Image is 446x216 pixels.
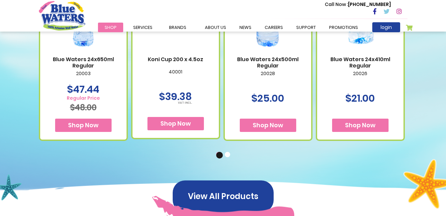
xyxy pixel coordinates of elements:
[251,91,284,105] span: $25.00
[67,82,99,96] span: $47.44
[253,121,283,129] span: Shop Now
[70,102,97,113] span: $48.00
[68,121,99,129] span: Shop Now
[216,152,223,159] button: 1 of 2
[332,119,389,132] button: Shop Now
[233,23,258,32] a: News
[324,56,397,69] a: Blue Waters 24x410ml Regular
[231,56,305,69] a: Blue Waters 24x500ml Regular
[105,24,117,31] span: Shop
[325,1,348,8] span: Call Now :
[225,152,231,159] button: 2 of 2
[39,1,85,30] a: store logo
[47,56,120,69] a: Blue Waters 24x650ml Regular
[55,119,112,132] button: Shop Now
[173,180,274,212] button: View All Products
[139,56,212,62] a: Koni Cup 200 x 4.5oz
[322,23,365,32] a: Promotions
[160,119,191,128] span: Shop Now
[173,192,274,200] a: View All Products
[67,95,100,101] span: Regular Price
[345,91,375,105] span: $21.00
[290,23,322,32] a: support
[345,121,376,129] span: Shop Now
[258,23,290,32] a: careers
[139,69,212,83] p: 40001
[240,119,296,132] button: Shop Now
[324,71,397,85] p: 20026
[372,22,400,32] a: login
[169,24,186,31] span: Brands
[325,1,391,8] p: [PHONE_NUMBER]
[198,23,233,32] a: about us
[159,89,192,104] span: $39.38
[133,24,152,31] span: Services
[231,71,305,85] p: 20028
[47,71,120,85] p: 20003
[147,117,204,130] button: Shop Now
